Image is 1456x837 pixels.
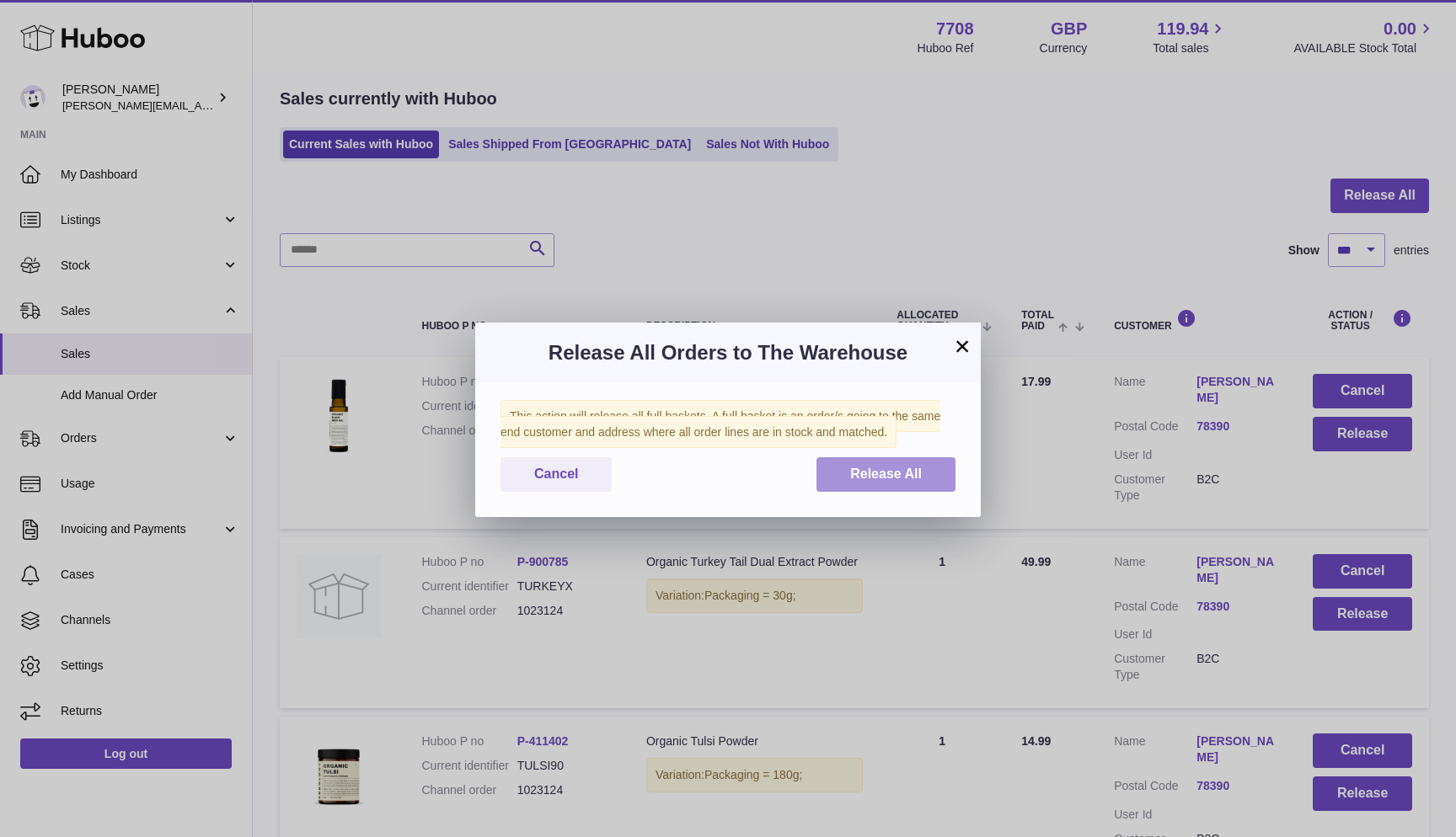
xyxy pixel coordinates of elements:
[850,466,922,481] span: Release All
[816,457,955,492] button: Release All
[500,400,940,448] span: This action will release all full baskets. A full basket is an order/s going to the same end cust...
[952,336,972,356] button: ×
[500,339,955,366] h3: Release All Orders to The Warehouse
[534,466,578,481] span: Cancel
[500,457,612,492] button: Cancel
